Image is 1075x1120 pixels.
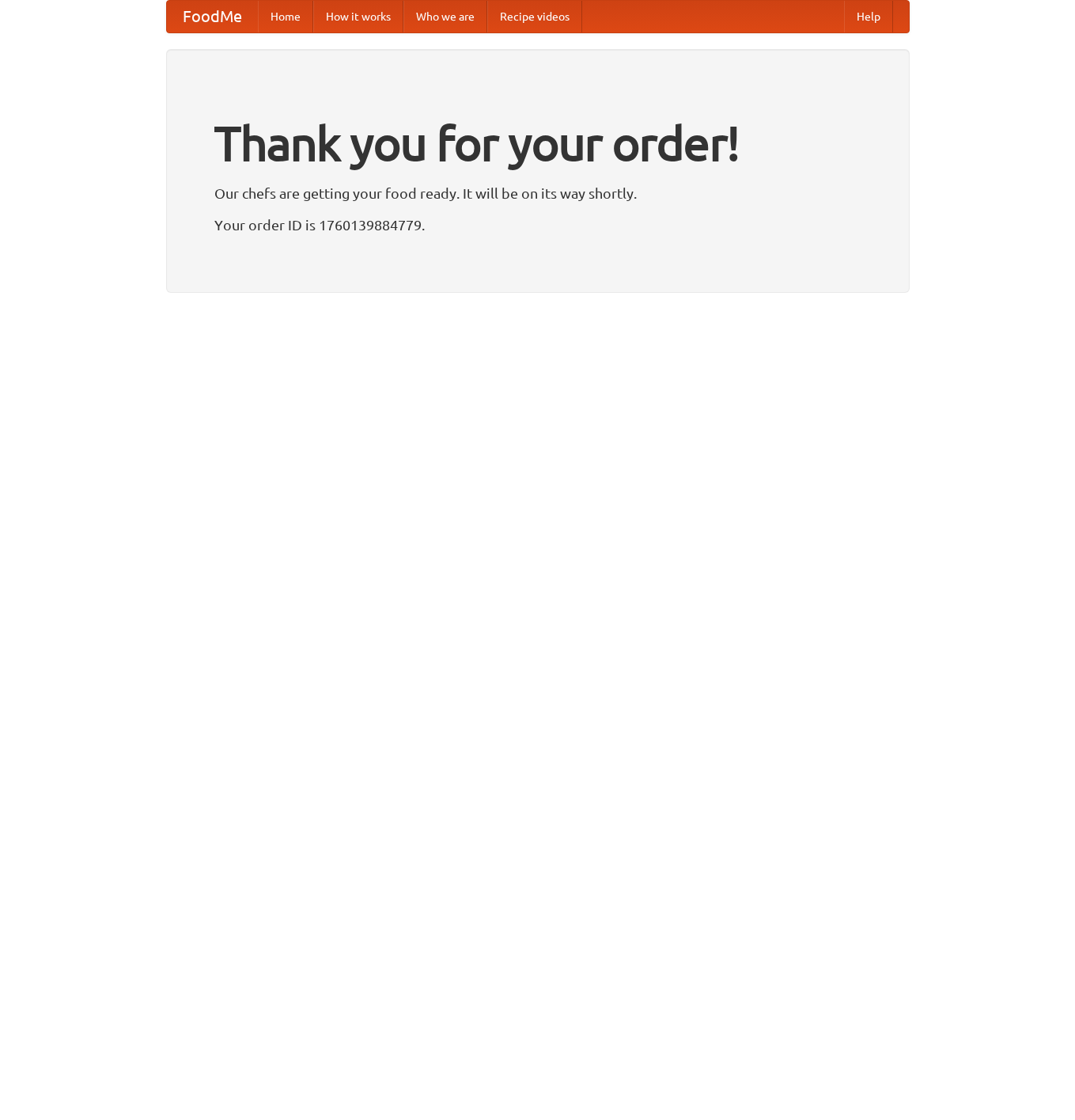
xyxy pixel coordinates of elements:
a: Who we are [403,1,487,32]
a: Help [844,1,893,32]
a: Home [258,1,313,32]
a: How it works [313,1,403,32]
a: FoodMe [167,1,258,32]
h1: Thank you for your order! [214,105,861,181]
a: Recipe videos [487,1,582,32]
p: Your order ID is 1760139884779. [214,213,861,237]
p: Our chefs are getting your food ready. It will be on its way shortly. [214,181,861,205]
